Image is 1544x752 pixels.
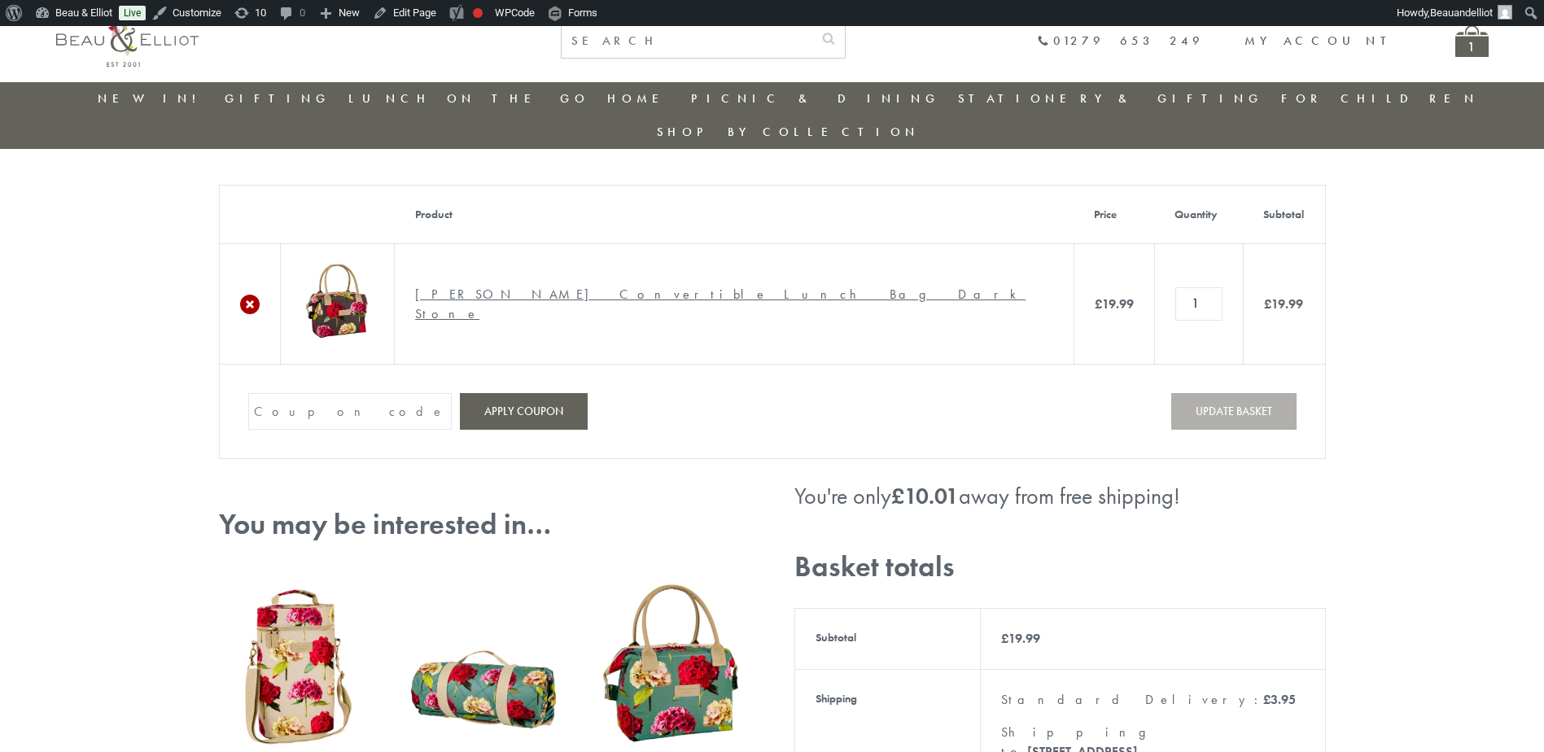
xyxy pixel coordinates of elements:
[415,286,1026,322] a: [PERSON_NAME] Convertible Lunch Bag Dark Stone
[1264,295,1271,313] span: £
[98,90,207,107] a: New in!
[1171,393,1297,430] button: Update basket
[1001,691,1296,708] label: Standard Delivery:
[1001,630,1040,647] bdi: 19.99
[1281,90,1479,107] a: For Children
[348,90,589,107] a: Lunch On The Go
[119,6,146,20] a: Live
[1037,34,1204,48] a: 01279 653 249
[460,393,588,430] button: Apply coupon
[1175,287,1223,320] input: Product quantity
[1430,7,1493,19] span: Beauandelliot
[1074,186,1154,244] th: Price
[1263,691,1296,708] bdi: 3.95
[794,550,1326,584] h2: Basket totals
[958,90,1263,107] a: Stationery & Gifting
[1243,186,1325,244] th: Subtotal
[657,124,920,140] a: Shop by collection
[248,393,452,430] input: Coupon code
[1095,295,1102,313] span: £
[607,90,672,107] a: Home
[562,24,812,58] input: SEARCH
[1455,25,1489,57] a: 1
[1154,186,1243,244] th: Quantity
[301,265,374,338] img: Sarah Kelleher Lunch Bag Dark Stone
[891,482,904,510] span: £
[395,186,1074,244] th: Product
[794,483,1326,509] div: You're only away from free shipping!
[1264,295,1303,313] bdi: 19.99
[473,8,483,18] div: Needs improvement
[240,295,260,314] a: Remove Sarah Kelleher Convertible Lunch Bag Dark Stone from basket
[225,90,330,107] a: Gifting
[794,609,980,670] th: Subtotal
[56,12,199,67] img: logo
[1244,33,1398,49] a: My account
[1001,630,1008,647] span: £
[1263,691,1271,708] span: £
[219,508,750,541] h2: You may be interested in…
[1095,295,1134,313] bdi: 19.99
[891,482,959,510] bdi: 10.01
[691,90,940,107] a: Picnic & Dining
